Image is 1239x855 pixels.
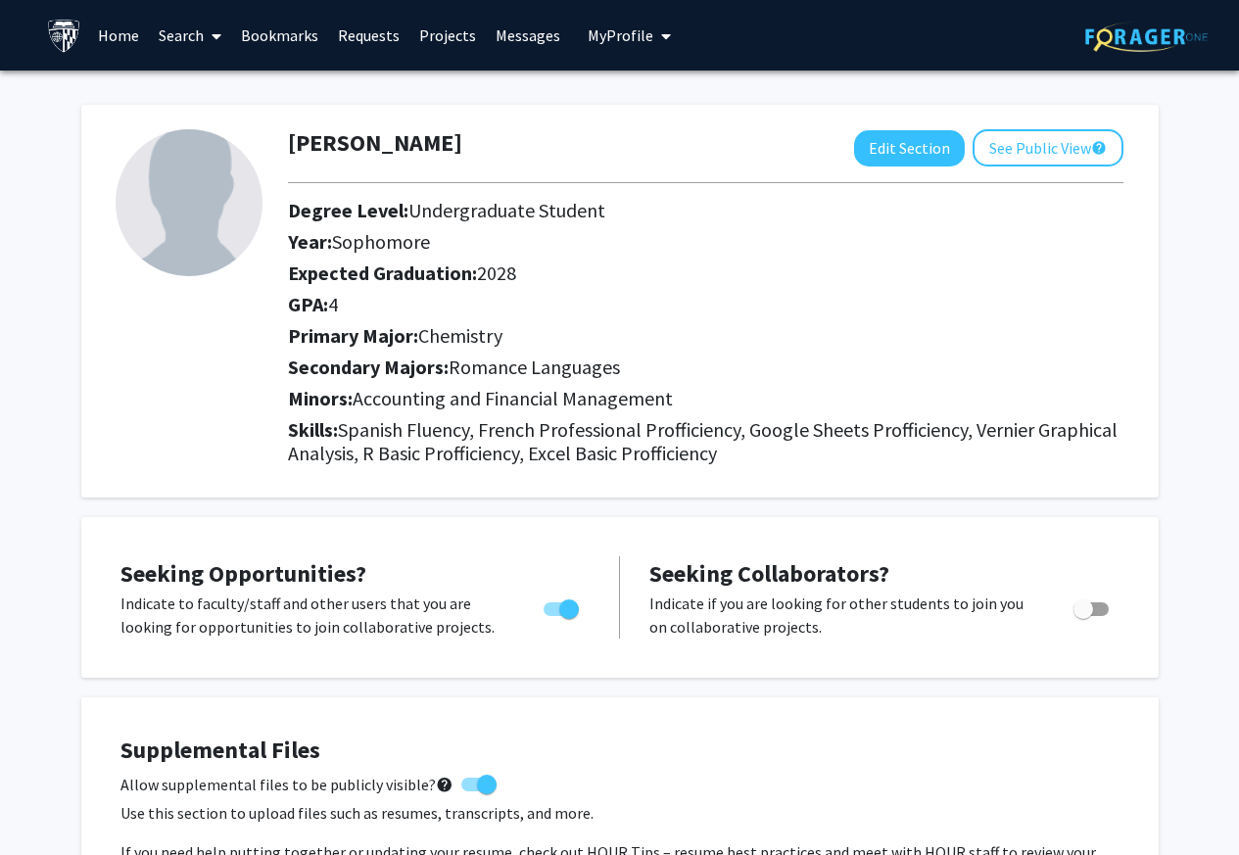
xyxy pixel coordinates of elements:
span: Spanish Fluency, French Professional Profficiency, Google Sheets Profficiency, Vernier Graphical ... [288,417,1118,465]
mat-icon: help [1091,136,1107,160]
span: Accounting and Financial Management [353,386,673,410]
a: Projects [409,1,486,70]
span: Seeking Collaborators? [649,558,889,589]
span: Chemistry [418,323,502,348]
h2: Year: [288,230,1114,254]
a: Home [88,1,149,70]
iframe: Chat [15,767,83,840]
h2: Secondary Majors: [288,356,1123,379]
span: Sophomore [332,229,430,254]
mat-icon: help [436,773,453,796]
p: Use this section to upload files such as resumes, transcripts, and more. [120,801,1120,825]
h2: Primary Major: [288,324,1123,348]
button: See Public View [973,129,1123,166]
a: Bookmarks [231,1,328,70]
img: Profile Picture [116,129,262,276]
h2: Skills: [288,418,1123,465]
h2: Expected Graduation: [288,261,1114,285]
span: 2028 [477,261,516,285]
h1: [PERSON_NAME] [288,129,462,158]
a: Messages [486,1,570,70]
span: Romance Languages [449,355,620,379]
span: My Profile [588,25,653,45]
p: Indicate if you are looking for other students to join you on collaborative projects. [649,592,1036,639]
h2: Degree Level: [288,199,1114,222]
span: Allow supplemental files to be publicly visible? [120,773,453,796]
span: Seeking Opportunities? [120,558,366,589]
p: Indicate to faculty/staff and other users that you are looking for opportunities to join collabor... [120,592,506,639]
h2: Minors: [288,387,1123,410]
img: ForagerOne Logo [1085,22,1208,52]
span: Undergraduate Student [408,198,605,222]
span: 4 [328,292,338,316]
a: Search [149,1,231,70]
a: Requests [328,1,409,70]
h4: Supplemental Files [120,736,1120,765]
div: Toggle [536,592,590,621]
div: Toggle [1066,592,1120,621]
button: Edit Section [854,130,965,166]
img: Johns Hopkins University Logo [47,19,81,53]
h2: GPA: [288,293,1114,316]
